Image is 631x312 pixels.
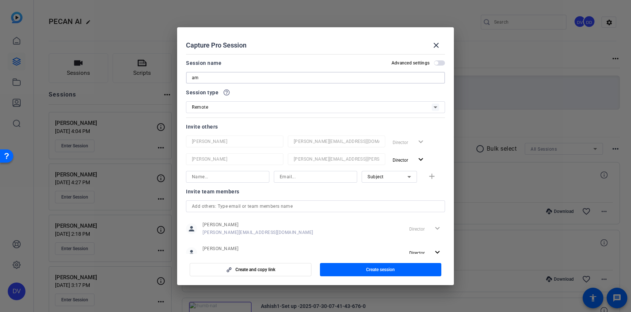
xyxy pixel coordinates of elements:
[416,155,425,164] mat-icon: expand_more
[393,158,408,163] span: Director
[368,174,384,179] span: Subject
[409,250,425,256] span: Director
[186,88,218,97] span: Session type
[186,187,445,196] div: Invite team members
[433,248,442,257] mat-icon: expand_more
[366,267,395,273] span: Create session
[186,36,445,54] div: Capture Pro Session
[192,155,277,164] input: Name...
[190,263,311,276] button: Create and copy link
[223,89,230,96] mat-icon: help_outline
[186,247,197,258] mat-icon: person
[186,59,221,67] div: Session name
[390,153,428,166] button: Director
[203,246,349,252] span: [PERSON_NAME]
[406,246,445,259] button: Director
[203,253,349,259] span: [PERSON_NAME][EMAIL_ADDRESS][PERSON_NAME][DOMAIN_NAME]
[432,41,441,50] mat-icon: close
[186,223,197,234] mat-icon: person
[392,60,430,66] h2: Advanced settings
[294,155,379,164] input: Email...
[186,122,445,131] div: Invite others
[192,202,439,211] input: Add others: Type email or team members name
[203,229,313,235] span: [PERSON_NAME][EMAIL_ADDRESS][DOMAIN_NAME]
[192,105,208,110] span: Remote
[320,263,442,276] button: Create session
[192,137,277,146] input: Name...
[192,73,439,82] input: Enter Session Name
[280,172,351,181] input: Email...
[203,222,313,228] span: [PERSON_NAME]
[192,172,263,181] input: Name...
[235,267,275,273] span: Create and copy link
[294,137,379,146] input: Email...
